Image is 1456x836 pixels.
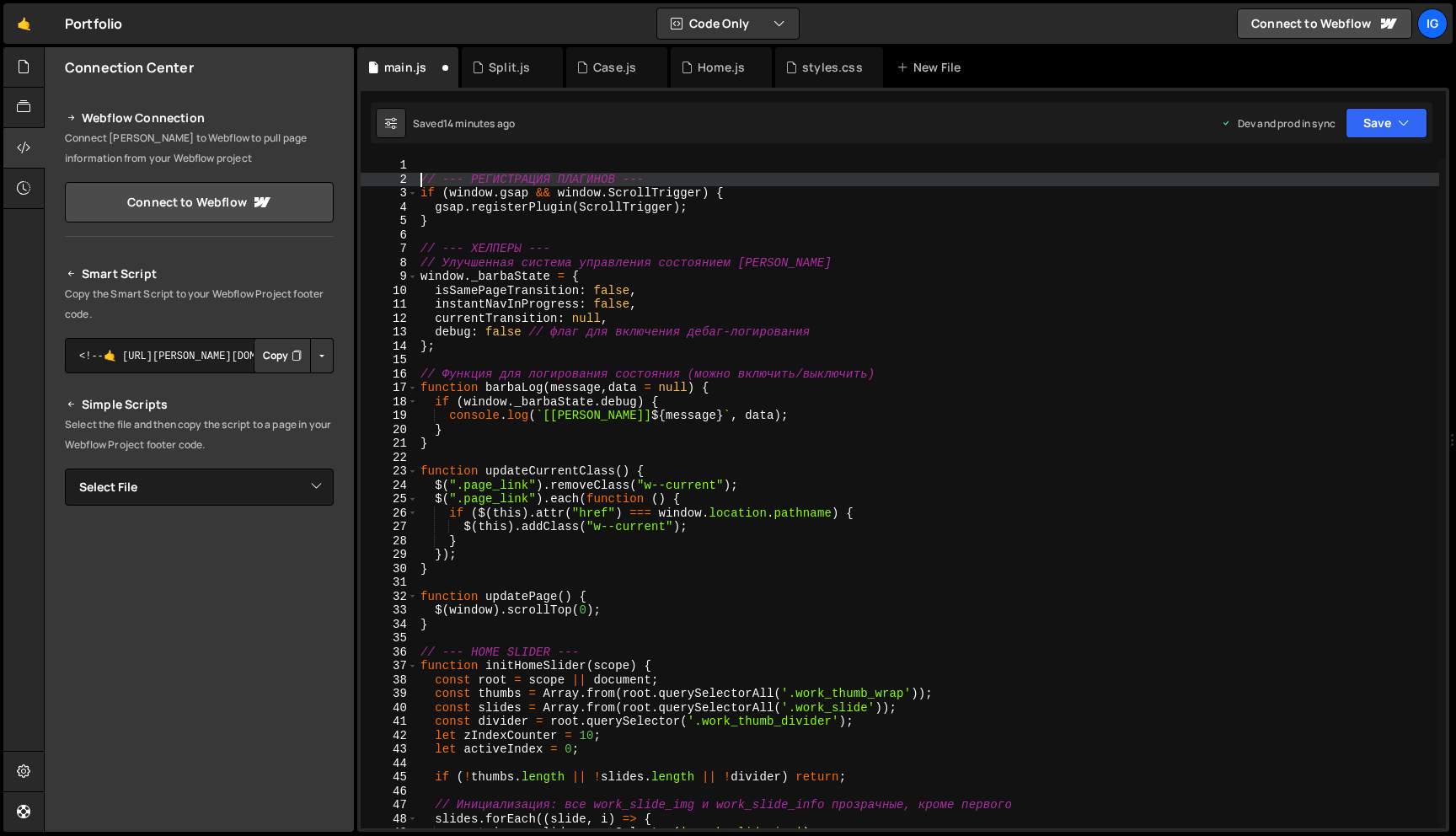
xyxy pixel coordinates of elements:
div: 22 [361,451,418,465]
div: 39 [361,687,418,701]
div: Saved [413,116,515,131]
a: 🤙 [3,3,45,44]
div: 34 [361,618,418,632]
div: 15 [361,353,418,367]
div: 41 [361,715,418,729]
div: 19 [361,409,418,423]
div: 47 [361,798,418,812]
div: 36 [361,646,418,660]
div: 44 [361,757,418,771]
h2: Simple Scripts [65,394,334,415]
div: 45 [361,770,418,785]
div: 31 [361,576,418,590]
div: 10 [361,284,418,298]
div: 21 [361,437,418,451]
div: 29 [361,548,418,562]
div: New File [897,59,967,76]
h2: Smart Script [65,264,334,284]
div: 2 [361,173,418,187]
div: styles.css [802,59,863,76]
textarea: <!--🤙 [URL][PERSON_NAME][DOMAIN_NAME]> <script>document.addEventListener("DOMContentLoaded", func... [65,338,334,373]
div: 3 [361,186,418,201]
div: 17 [361,381,418,395]
div: 23 [361,464,418,479]
div: 42 [361,729,418,743]
button: Copy [254,338,311,373]
div: Home.js [698,59,745,76]
div: 13 [361,325,418,340]
div: 8 [361,256,418,271]
a: Ig [1417,8,1448,39]
div: 14 minutes ago [443,116,515,131]
div: 48 [361,812,418,827]
h2: Webflow Connection [65,108,334,128]
button: Save [1346,108,1427,138]
div: 7 [361,242,418,256]
div: 1 [361,158,418,173]
div: Split.js [489,59,530,76]
h2: Connection Center [65,58,194,77]
div: 4 [361,201,418,215]
iframe: YouTube video player [65,533,335,685]
a: Connect to Webflow [65,182,334,222]
div: 32 [361,590,418,604]
div: 14 [361,340,418,354]
p: Copy the Smart Script to your Webflow Project footer code. [65,284,334,324]
div: 37 [361,659,418,673]
div: 40 [361,701,418,715]
div: 12 [361,312,418,326]
div: 30 [361,562,418,576]
div: Dev and prod in sync [1221,116,1336,131]
div: 18 [361,395,418,410]
div: 25 [361,492,418,506]
div: 9 [361,270,418,284]
div: 6 [361,228,418,243]
div: 24 [361,479,418,493]
div: 27 [361,520,418,534]
div: 20 [361,423,418,437]
p: Connect [PERSON_NAME] to Webflow to pull page information from your Webflow project [65,128,334,169]
div: Button group with nested dropdown [254,338,334,373]
div: 35 [361,631,418,646]
p: Select the file and then copy the script to a page in your Webflow Project footer code. [65,415,334,455]
div: main.js [384,59,426,76]
div: 16 [361,367,418,382]
div: Case.js [593,59,636,76]
div: 33 [361,603,418,618]
div: 43 [361,742,418,757]
div: 11 [361,297,418,312]
a: Connect to Webflow [1237,8,1412,39]
div: 28 [361,534,418,549]
div: Portfolio [65,13,122,34]
div: 5 [361,214,418,228]
div: 26 [361,506,418,521]
div: 46 [361,785,418,799]
div: 38 [361,673,418,688]
button: Code Only [657,8,799,39]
